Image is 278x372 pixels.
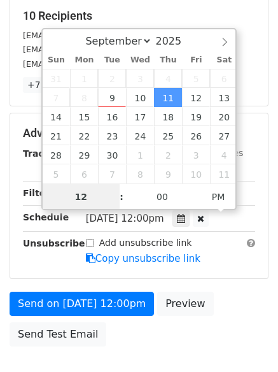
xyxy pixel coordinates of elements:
span: Thu [154,56,182,64]
span: October 1, 2025 [126,145,154,164]
span: September 20, 2025 [210,107,238,126]
small: [EMAIL_ADDRESS][DOMAIN_NAME] [23,31,165,40]
h5: Advanced [23,126,255,140]
span: September 11, 2025 [154,88,182,107]
span: September 4, 2025 [154,69,182,88]
span: September 18, 2025 [154,107,182,126]
span: September 23, 2025 [98,126,126,145]
strong: Unsubscribe [23,238,85,248]
span: October 4, 2025 [210,145,238,164]
input: Year [152,35,198,47]
span: September 25, 2025 [154,126,182,145]
span: October 3, 2025 [182,145,210,164]
span: Mon [70,56,98,64]
span: September 21, 2025 [43,126,71,145]
span: September 1, 2025 [70,69,98,88]
strong: Filters [23,188,55,198]
span: : [120,184,123,210]
span: September 19, 2025 [182,107,210,126]
span: Tue [98,56,126,64]
label: Add unsubscribe link [99,236,192,250]
span: September 22, 2025 [70,126,98,145]
span: September 10, 2025 [126,88,154,107]
span: October 6, 2025 [70,164,98,183]
span: September 14, 2025 [43,107,71,126]
span: October 9, 2025 [154,164,182,183]
h5: 10 Recipients [23,9,255,23]
span: September 15, 2025 [70,107,98,126]
span: September 5, 2025 [182,69,210,88]
a: +7 more [23,77,71,93]
span: September 30, 2025 [98,145,126,164]
input: Minute [123,184,201,210]
span: September 17, 2025 [126,107,154,126]
span: September 29, 2025 [70,145,98,164]
span: October 8, 2025 [126,164,154,183]
span: [DATE] 12:00pm [86,213,164,224]
span: September 27, 2025 [210,126,238,145]
span: September 24, 2025 [126,126,154,145]
span: October 5, 2025 [43,164,71,183]
span: September 12, 2025 [182,88,210,107]
span: September 26, 2025 [182,126,210,145]
span: Fri [182,56,210,64]
span: Click to toggle [201,184,236,210]
a: Copy unsubscribe link [86,253,200,264]
strong: Schedule [23,212,69,222]
small: [EMAIL_ADDRESS][DOMAIN_NAME] [23,45,165,54]
span: October 7, 2025 [98,164,126,183]
span: September 2, 2025 [98,69,126,88]
span: September 13, 2025 [210,88,238,107]
span: Sun [43,56,71,64]
span: September 8, 2025 [70,88,98,107]
strong: Tracking [23,148,66,159]
a: Preview [157,292,213,316]
span: September 3, 2025 [126,69,154,88]
span: October 10, 2025 [182,164,210,183]
span: Sat [210,56,238,64]
input: Hour [43,184,120,210]
span: August 31, 2025 [43,69,71,88]
span: September 28, 2025 [43,145,71,164]
span: September 9, 2025 [98,88,126,107]
small: [EMAIL_ADDRESS][DOMAIN_NAME] [23,59,165,69]
span: September 7, 2025 [43,88,71,107]
span: October 2, 2025 [154,145,182,164]
span: Wed [126,56,154,64]
iframe: Chat Widget [214,311,278,372]
span: October 11, 2025 [210,164,238,183]
a: Send Test Email [10,322,106,347]
span: September 6, 2025 [210,69,238,88]
span: September 16, 2025 [98,107,126,126]
a: Send on [DATE] 12:00pm [10,292,154,316]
